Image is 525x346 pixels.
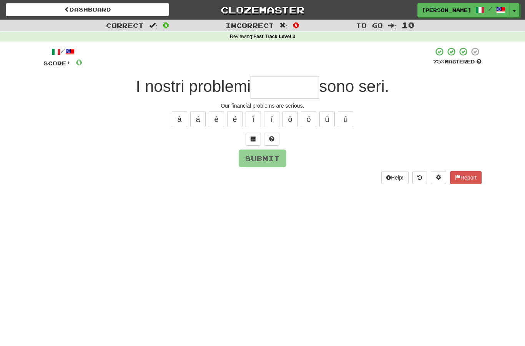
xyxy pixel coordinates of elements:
[402,20,415,30] span: 10
[227,111,243,127] button: é
[433,58,445,65] span: 75 %
[319,77,389,95] span: sono seri.
[172,111,187,127] button: à
[417,3,510,17] a: [PERSON_NAME] /
[264,111,279,127] button: í
[254,34,296,39] strong: Fast Track Level 3
[163,20,169,30] span: 0
[282,111,298,127] button: ò
[450,171,482,184] button: Report
[388,22,397,29] span: :
[301,111,316,127] button: ó
[181,3,344,17] a: Clozemaster
[209,111,224,127] button: è
[6,3,169,16] a: Dashboard
[246,111,261,127] button: ì
[43,47,82,57] div: /
[239,150,286,167] button: Submit
[356,22,383,29] span: To go
[488,6,492,12] span: /
[381,171,409,184] button: Help!
[279,22,288,29] span: :
[264,133,279,146] button: Single letter hint - you only get 1 per sentence and score half the points! alt+h
[43,60,71,67] span: Score:
[106,22,144,29] span: Correct
[76,57,82,67] span: 0
[422,7,472,13] span: [PERSON_NAME]
[338,111,353,127] button: ú
[43,102,482,110] div: Our financial problems are serious.
[433,58,482,65] div: Mastered
[190,111,206,127] button: á
[412,171,427,184] button: Round history (alt+y)
[136,77,251,95] span: I nostri problemi
[149,22,158,29] span: :
[293,20,299,30] span: 0
[226,22,274,29] span: Incorrect
[246,133,261,146] button: Switch sentence to multiple choice alt+p
[319,111,335,127] button: ù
